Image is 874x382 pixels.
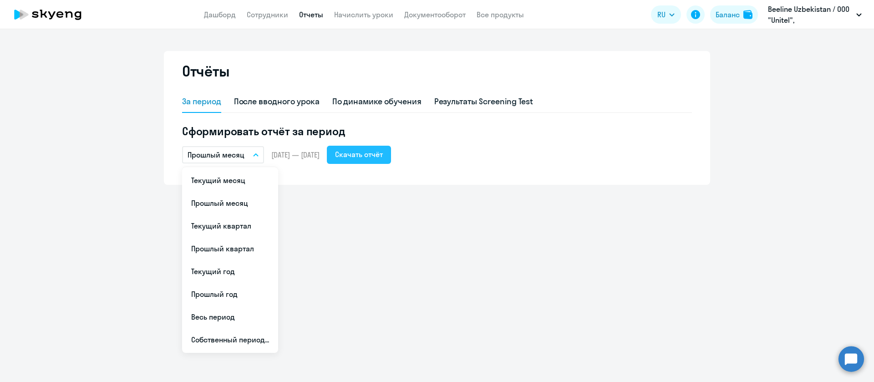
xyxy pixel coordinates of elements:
a: Отчеты [299,10,323,19]
ul: RU [182,167,278,353]
button: Beeline Uzbekistan / ООО "Unitel", [GEOGRAPHIC_DATA] [763,4,866,25]
div: Баланс [716,9,740,20]
button: Скачать отчёт [327,146,391,164]
a: Сотрудники [247,10,288,19]
h2: Отчёты [182,62,229,80]
a: Начислить уроки [334,10,393,19]
span: RU [657,9,666,20]
a: Документооборот [404,10,466,19]
button: Прошлый месяц [182,146,264,163]
a: Дашборд [204,10,236,19]
p: Beeline Uzbekistan / ООО "Unitel", [GEOGRAPHIC_DATA] [768,4,853,25]
div: По динамике обучения [332,96,422,107]
button: Балансbalance [710,5,758,24]
div: Результаты Screening Test [434,96,534,107]
button: RU [651,5,681,24]
div: За период [182,96,221,107]
div: Скачать отчёт [335,149,383,160]
div: После вводного урока [234,96,320,107]
p: Прошлый месяц [188,149,244,160]
img: balance [743,10,752,19]
span: [DATE] — [DATE] [271,150,320,160]
a: Все продукты [477,10,524,19]
h5: Сформировать отчёт за период [182,124,692,138]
